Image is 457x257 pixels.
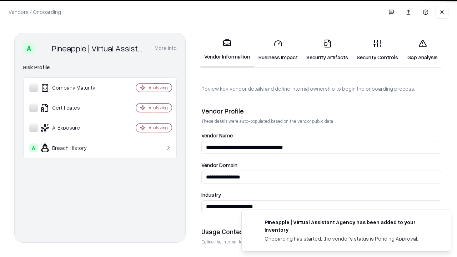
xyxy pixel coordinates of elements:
[149,105,168,111] div: Analyzing
[201,227,441,236] div: Usage Context
[155,42,177,55] button: More info
[201,239,441,245] p: Define the internal team and reason for using this vendor. This helps assess business relevance a...
[37,42,49,54] img: Pineapple | Virtual Assistant Agency
[302,34,352,67] a: Security Artifacts
[201,192,441,197] label: Industry
[149,125,168,131] div: Analyzing
[52,42,146,54] div: Pineapple | Virtual Assistant Agency
[201,107,441,115] div: Vendor Profile
[200,33,254,67] a: Vendor Information
[29,84,115,92] div: Company Maturity
[29,143,38,152] div: A
[201,85,441,92] p: Review key vendor details and define internal ownership to begin the onboarding process.
[352,34,402,67] a: Security Controls
[29,104,115,112] div: Certificates
[9,8,61,16] p: Vendors / Onboarding
[23,42,35,54] div: A
[29,143,115,152] div: Breach History
[201,133,441,138] label: Vendor Name
[23,63,177,72] div: Risk Profile
[29,124,115,132] div: AI Exposure
[149,85,168,91] div: Analyzing
[250,218,259,227] img: trypineapple.com
[402,34,443,67] a: Gap Analysis
[265,235,434,242] div: Onboarding has started, the vendor's status is Pending Approval.
[265,218,434,233] div: Pineapple | Virtual Assistant Agency has been added to your inventory
[201,162,441,168] label: Vendor Domain
[254,34,302,67] a: Business Impact
[201,118,441,124] p: These details were auto-populated based on the vendor public data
